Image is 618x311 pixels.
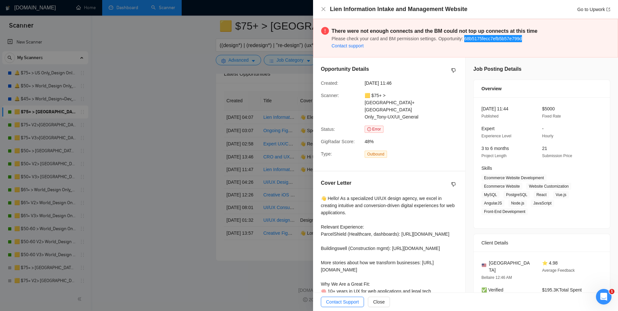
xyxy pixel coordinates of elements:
[542,146,547,151] span: 21
[365,80,462,87] span: [DATE] 11:46
[481,85,502,92] span: Overview
[481,114,499,118] span: Published
[330,5,467,13] h4: Lien Information Intake and Management Website
[481,174,547,181] span: Ecommerce Website Development
[542,268,575,273] span: Average Feedback
[368,297,390,307] button: Close
[542,106,555,111] span: $5000
[542,154,572,158] span: Submission Price
[481,200,504,207] span: AngularJS
[542,260,558,266] span: ⭐ 4.98
[481,191,500,198] span: MySQL
[321,65,369,73] h5: Opportunity Details
[365,151,387,158] span: Outbound
[481,146,509,151] span: 3 to 6 months
[542,134,553,138] span: Hourly
[332,28,538,34] strong: There were not enough connects and the BM could not top up connects at this time
[321,6,326,12] span: close
[365,93,418,119] span: 🟨 $75+ > [GEOGRAPHIC_DATA]+[GEOGRAPHIC_DATA] Only_Tony-UX/UI_General
[542,114,561,118] span: Fixed Rate
[332,36,522,41] span: Please check your card and BM permission settings. Opportunity: 68b5175fecc7efb5b57e799d
[481,154,506,158] span: Project Length
[542,126,544,131] span: -
[489,259,532,274] span: [GEOGRAPHIC_DATA]
[482,263,486,267] img: 🇺🇸
[321,93,339,98] span: Scanner:
[451,68,456,73] span: dislike
[321,127,335,132] span: Status:
[365,138,462,145] span: 48%
[321,27,329,35] span: exclamation-circle
[481,234,602,252] div: Client Details
[481,106,508,111] span: [DATE] 11:44
[321,6,326,12] button: Close
[326,298,359,305] span: Contact Support
[373,298,385,305] span: Close
[321,81,338,86] span: Created:
[503,191,530,198] span: PostgreSQL
[450,180,457,188] button: dislike
[606,7,610,11] span: export
[481,126,494,131] span: Expert
[542,287,582,292] span: $195.3K Total Spent
[473,65,521,73] h5: Job Posting Details
[526,183,571,190] span: Website Customization
[321,297,364,307] button: Contact Support
[321,151,332,156] span: Type:
[365,126,383,133] span: Error
[481,134,511,138] span: Experience Level
[596,289,612,305] iframe: Intercom live chat
[577,7,610,12] a: Go to Upworkexport
[534,191,549,198] span: React
[609,289,614,294] span: 1
[508,200,527,207] span: Node.js
[332,43,364,48] a: Contact support
[481,208,528,215] span: Front-End Development
[481,183,522,190] span: Ecommerce Website
[367,127,371,131] span: exclamation-circle
[450,67,457,74] button: dislike
[481,287,503,292] span: ✅ Verified
[481,275,512,280] span: Bellaire 12:46 AM
[531,200,554,207] span: JavaScript
[321,179,351,187] h5: Cover Letter
[553,191,569,198] span: Vue.js
[481,166,492,171] span: Skills
[451,182,456,187] span: dislike
[321,139,355,144] span: GigRadar Score:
